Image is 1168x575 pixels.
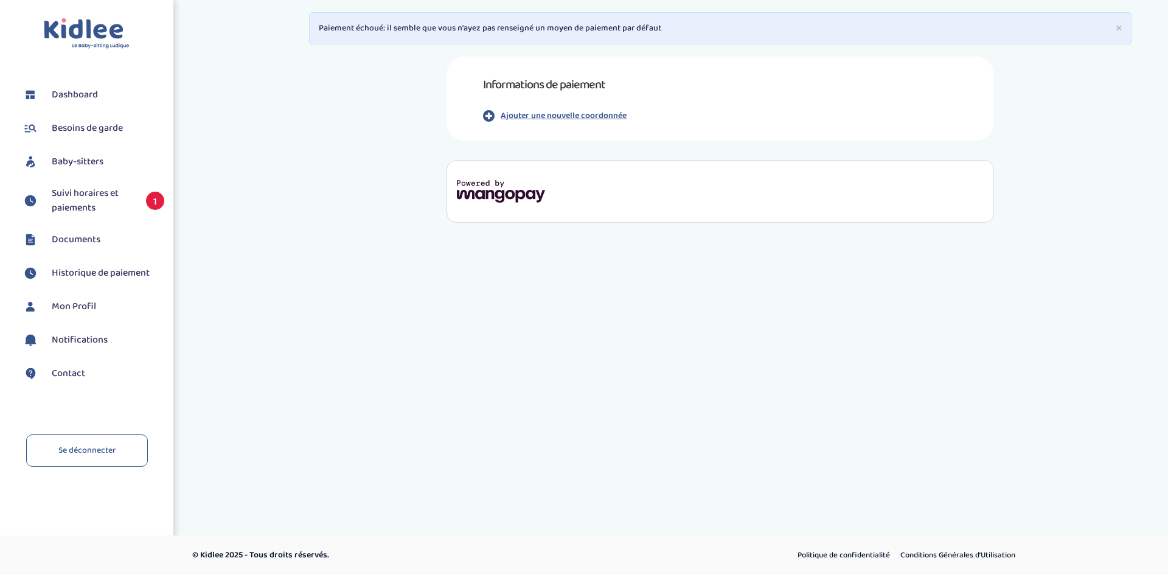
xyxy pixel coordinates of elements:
a: Notifications [21,331,164,349]
a: Contact [21,364,164,383]
a: Se déconnecter [26,434,148,467]
span: Dashboard [52,88,98,102]
span: Documents [52,232,100,247]
img: mangopay-logo [457,180,545,203]
span: Baby-sitters [52,155,103,169]
img: logo.svg [44,18,130,49]
p: Ajouter une nouvelle coordonnée [501,110,627,122]
h1: Informations de paiement [483,75,958,94]
a: Mon Profil [21,298,164,316]
span: Notifications [52,333,108,347]
img: babysitters.svg [21,153,40,171]
img: profil.svg [21,298,40,316]
img: notification.svg [21,331,40,349]
p: © Kidlee 2025 - Tous droits réservés. [192,549,636,562]
span: Besoins de garde [52,121,123,136]
span: Historique de paiement [52,266,150,281]
a: Historique de paiement [21,264,164,282]
img: besoin.svg [21,119,40,138]
span: 1 [146,192,164,210]
img: documents.svg [21,231,40,249]
a: Politique de confidentialité [793,548,894,563]
img: dashboard.svg [21,86,40,104]
img: suivihoraire.svg [21,192,40,210]
span: Suivi horaires et paiements [52,186,134,215]
span: Contact [52,366,85,381]
a: Baby-sitters [21,153,164,171]
a: Dashboard [21,86,164,104]
img: suivihoraire.svg [21,264,40,282]
a: Suivi horaires et paiements 1 [21,186,164,215]
a: Conditions Générales d’Utilisation [896,548,1020,563]
a: Besoins de garde [21,119,164,138]
span: Mon Profil [52,299,96,314]
p: Paiement échoué: il semble que vous n'ayez pas renseigné un moyen de paiement par défaut [319,22,1121,35]
a: Documents [21,231,164,249]
img: contact.svg [21,364,40,383]
button: Ajouter une nouvelle coordonnée [483,109,958,122]
button: × [1116,22,1122,35]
